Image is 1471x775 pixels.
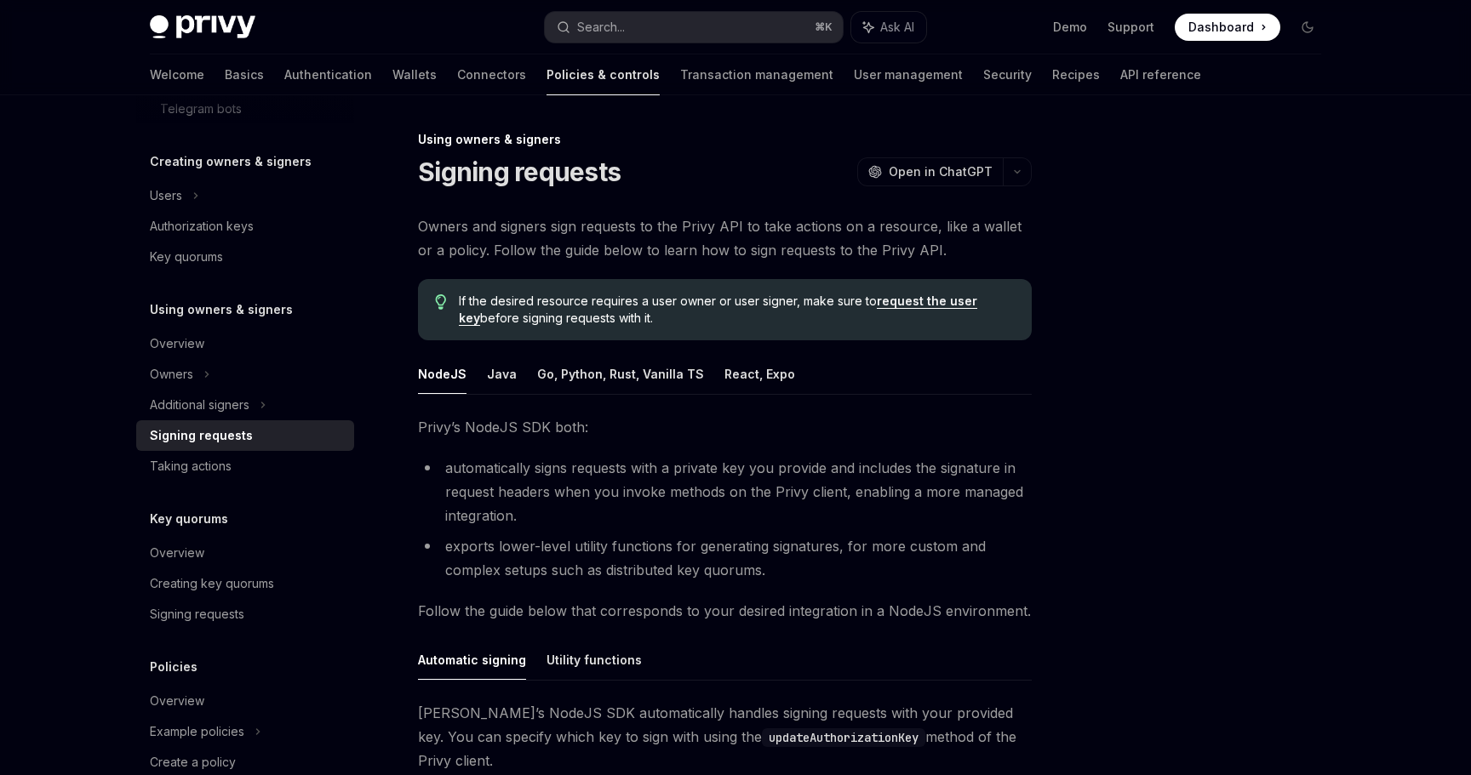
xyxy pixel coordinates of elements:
div: Additional signers [150,395,249,415]
button: NodeJS [418,354,466,394]
button: Java [487,354,517,394]
button: Toggle dark mode [1294,14,1321,41]
a: Overview [136,538,354,568]
button: Utility functions [547,640,642,680]
a: Key quorums [136,242,354,272]
div: Signing requests [150,425,253,446]
a: Wallets [392,54,437,95]
div: Overview [150,333,204,354]
a: Signing requests [136,599,354,630]
li: automatically signs requests with a private key you provide and includes the signature in request... [418,456,1032,527]
a: Demo [1053,19,1087,36]
span: If the desired resource requires a user owner or user signer, make sure to before signing request... [459,293,1015,327]
a: Authentication [284,54,372,95]
button: Go, Python, Rust, Vanilla TS [537,354,704,394]
a: Authorization keys [136,211,354,242]
a: Signing requests [136,420,354,451]
h5: Key quorums [150,509,228,529]
div: Users [150,185,182,206]
button: Search...⌘K [545,12,843,43]
a: Transaction management [680,54,833,95]
a: Overview [136,686,354,716]
img: dark logo [150,15,255,39]
span: [PERSON_NAME]’s NodeJS SDK automatically handles signing requests with your provided key. You can... [418,701,1032,772]
a: Basics [225,54,264,95]
span: Ask AI [880,19,914,36]
div: Using owners & signers [418,131,1032,148]
div: Creating key quorums [150,573,274,594]
h5: Using owners & signers [150,299,293,320]
span: Privy’s NodeJS SDK both: [418,415,1032,439]
a: Taking actions [136,451,354,482]
div: Search... [577,17,625,37]
button: Open in ChatGPT [857,157,1003,186]
li: exports lower-level utility functions for generating signatures, for more custom and complex setu... [418,534,1032,582]
span: ⌘ K [815,20,833,34]
button: React, Expo [724,354,795,394]
div: Taking actions [150,456,232,476]
a: Dashboard [1175,14,1280,41]
a: Policies & controls [547,54,660,95]
a: Overview [136,328,354,359]
div: Authorization keys [150,216,254,236]
h5: Policies [150,657,197,677]
a: Creating key quorums [136,568,354,599]
span: Open in ChatGPT [889,163,993,180]
a: Security [983,54,1032,95]
a: Connectors [457,54,526,95]
div: Overview [150,543,204,563]
div: Key quorums [150,247,223,267]
div: Signing requests [150,604,244,624]
span: Owners and signers sign requests to the Privy API to take actions on a resource, like a wallet or... [418,214,1032,262]
span: Follow the guide below that corresponds to your desired integration in a NodeJS environment. [418,599,1032,623]
a: Support [1108,19,1154,36]
button: Automatic signing [418,640,526,680]
a: Recipes [1052,54,1100,95]
h1: Signing requests [418,157,621,187]
svg: Tip [435,294,447,310]
a: Welcome [150,54,204,95]
a: User management [854,54,963,95]
h5: Creating owners & signers [150,151,312,172]
div: Create a policy [150,752,236,772]
div: Owners [150,364,193,385]
a: API reference [1120,54,1201,95]
code: updateAuthorizationKey [762,728,925,747]
div: Overview [150,691,204,711]
button: Ask AI [851,12,926,43]
div: Example policies [150,721,244,742]
span: Dashboard [1188,19,1254,36]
